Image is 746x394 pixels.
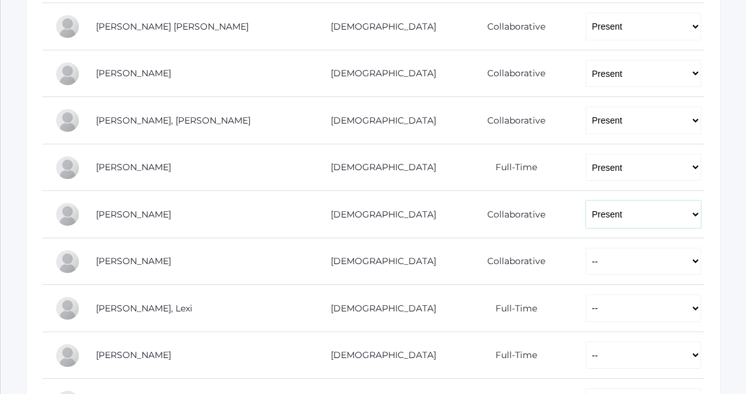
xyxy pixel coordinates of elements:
td: [DEMOGRAPHIC_DATA] [306,238,450,285]
td: Collaborative [451,97,573,144]
div: Hannah Hrehniy [55,155,80,180]
a: [PERSON_NAME] [96,209,171,220]
td: [DEMOGRAPHIC_DATA] [306,191,450,238]
td: [DEMOGRAPHIC_DATA] [306,332,450,379]
td: [DEMOGRAPHIC_DATA] [306,50,450,97]
a: [PERSON_NAME] [96,255,171,267]
a: [PERSON_NAME], [PERSON_NAME] [96,115,251,126]
a: [PERSON_NAME] [PERSON_NAME] [96,21,249,32]
div: Annie Grace Gregg [55,14,80,39]
td: [DEMOGRAPHIC_DATA] [306,144,450,191]
td: Collaborative [451,3,573,50]
div: Stone Haynes [55,108,80,133]
td: Collaborative [451,50,573,97]
td: Collaborative [451,238,573,285]
a: [PERSON_NAME] [96,67,171,79]
div: Christopher Ip [55,249,80,274]
div: Lexi Judy [55,296,80,321]
div: Corbin Intlekofer [55,202,80,227]
td: [DEMOGRAPHIC_DATA] [306,285,450,332]
td: [DEMOGRAPHIC_DATA] [306,97,450,144]
td: [DEMOGRAPHIC_DATA] [306,3,450,50]
td: Full-Time [451,332,573,379]
td: Collaborative [451,191,573,238]
a: [PERSON_NAME] [96,161,171,173]
a: [PERSON_NAME], Lexi [96,303,192,314]
td: Full-Time [451,144,573,191]
a: [PERSON_NAME] [96,349,171,361]
div: William Hamilton [55,61,80,86]
td: Full-Time [451,285,573,332]
div: Frances Leidenfrost [55,343,80,368]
